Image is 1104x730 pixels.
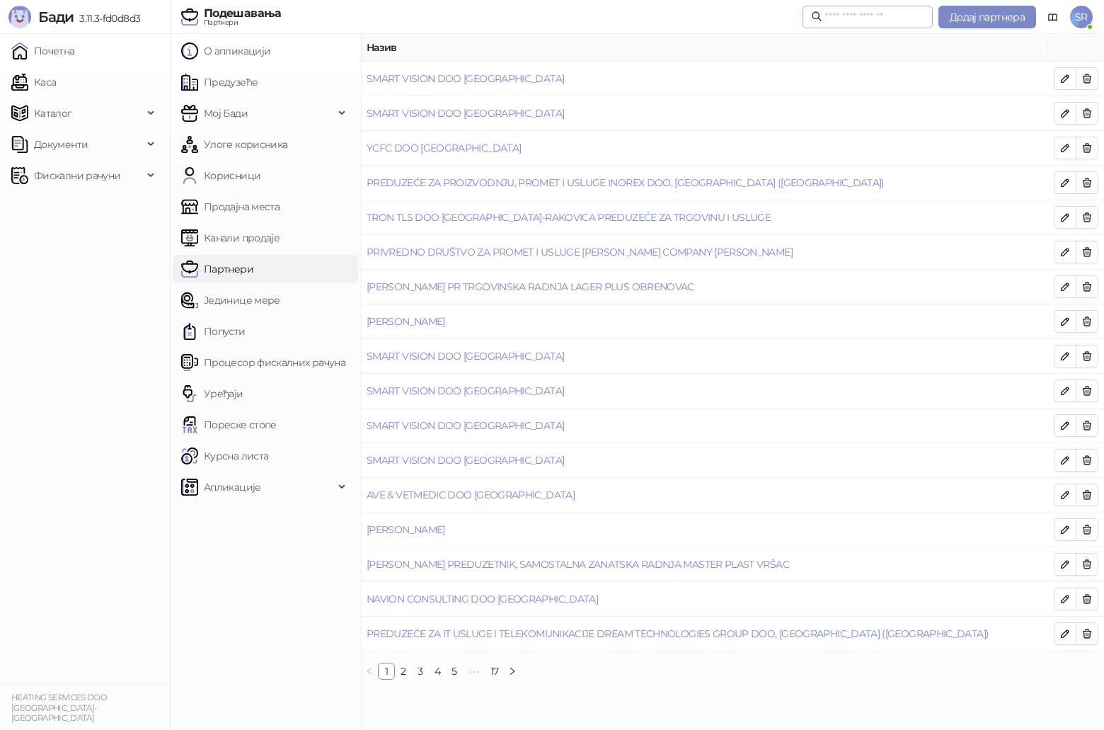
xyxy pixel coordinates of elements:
span: Додај партнера [950,11,1025,23]
a: SMART VISION DOO [GEOGRAPHIC_DATA] [367,454,564,467]
a: Улоге корисника [181,130,287,159]
li: 1 [378,663,395,680]
span: 3.11.3-fd0d8d3 [74,12,140,25]
td: Glavonjić Luka [361,513,1047,547]
a: SMART VISION DOO [GEOGRAPHIC_DATA] [367,350,564,363]
a: [PERSON_NAME] PR TRGOVINSKA RADNJA LAGER PLUS OBRENOVAC [367,280,694,293]
a: SMART VISION DOO [GEOGRAPHIC_DATA] [367,419,564,432]
a: Курсна листа [181,442,268,470]
a: YCFC DOO [GEOGRAPHIC_DATA] [367,142,521,154]
a: [PERSON_NAME] [367,315,445,328]
li: Следећих 5 Страна [463,663,485,680]
td: PREDUZEĆE ZA IT USLUGE I TELEKOMUNIKACIJE DREAM TECHNOLOGIES GROUP DOO, BEOGRAD (NOVI BEOGRAD) [361,617,1047,651]
span: Мој Бади [204,99,248,127]
button: Додај партнера [938,6,1036,28]
li: Претходна страна [361,663,378,680]
td: PREDUZEĆE ZA PROIZVODNJU, PROMET I USLUGE INOREX DOO, BEOGRAD (NOVI BEOGRAD) [361,166,1047,200]
button: left [361,663,378,680]
span: ••• [463,663,485,680]
a: Почетна [11,37,75,65]
li: 2 [395,663,412,680]
a: 5 [447,663,462,679]
td: NENAD SKOKO PREDUZETNIK, SAMOSTALNA ZANATSKA RADNJA MASTER PLAST VRŠAC [361,547,1047,582]
a: NAVION CONSULTING DOO [GEOGRAPHIC_DATA] [367,593,598,605]
a: Продајна места [181,193,280,221]
th: Назив [361,34,1047,62]
a: 2 [396,663,411,679]
a: Попусти [181,317,246,346]
a: Уређаји [181,380,243,408]
a: Пореске стопе [181,411,277,439]
span: Каталог [34,99,72,127]
li: Следећа страна [504,663,521,680]
li: 17 [485,663,504,680]
a: PREDUZEĆE ZA PROIZVODNJU, PROMET I USLUGE INOREX DOO, [GEOGRAPHIC_DATA] ([GEOGRAPHIC_DATA]) [367,176,885,189]
td: SMART VISION DOO BEOGRAD [361,374,1047,409]
a: О апликацији [181,37,270,65]
div: Подешавања [204,8,282,19]
li: 5 [446,663,463,680]
a: AVE & VETMEDIC DOO [GEOGRAPHIC_DATA] [367,489,575,501]
td: AVE & VETMEDIC DOO Beograd [361,478,1047,513]
div: Партнери [204,19,282,26]
li: 3 [412,663,429,680]
td: YCFC DOO BEOGRAD [361,131,1047,166]
td: MIROLJUB MARKOVIĆ PR TRGOVINSKA RADNJA LAGER PLUS OBRENOVAC [361,270,1047,304]
td: NAVION CONSULTING DOO BEOGRAD [361,582,1047,617]
a: Јединице мере [181,286,280,314]
a: [PERSON_NAME] PREDUZETNIK, SAMOSTALNA ZANATSKA RADNJA MASTER PLAST VRŠAC [367,558,789,571]
td: TRON TLS DOO BEOGRAD-RAKOVICA PREDUZEĆE ZA TRGOVINU I USLUGE [361,200,1047,235]
a: 4 [430,663,445,679]
a: Партнери [181,255,253,283]
td: SMART VISION DOO BEOGRAD [361,62,1047,96]
a: PRIVREDNO DRUŠTVO ZA PROMET I USLUGE [PERSON_NAME] COMPANY [PERSON_NAME] [367,246,793,258]
button: right [504,663,521,680]
a: SMART VISION DOO [GEOGRAPHIC_DATA] [367,384,564,397]
span: Апликације [204,473,261,501]
li: 4 [429,663,446,680]
a: Процесор фискалних рачуна [181,348,345,377]
span: Документи [34,130,88,159]
td: SMART VISION DOO BEOGRAD [361,443,1047,478]
a: 3 [413,663,428,679]
span: right [508,667,517,675]
a: Документација [1042,6,1064,28]
td: SMART VISION DOO BEOGRAD [361,409,1047,443]
span: SR [1070,6,1093,28]
td: PRIVREDNO DRUŠTVO ZA PROMET I USLUGE BAJUNOVIĆ COMPANY DOO BADOVINCI [361,235,1047,270]
span: Фискални рачуни [34,161,120,190]
img: Logo [8,6,31,28]
a: Канали продаје [181,224,280,252]
span: Бади [38,8,74,25]
small: HEATING SERVICES DOO [GEOGRAPHIC_DATA]-[GEOGRAPHIC_DATA] [11,692,107,723]
a: SMART VISION DOO [GEOGRAPHIC_DATA] [367,107,564,120]
a: PREDUZEĆE ZA IT USLUGE I TELEKOMUNIKACIJE DREAM TECHNOLOGIES GROUP DOO, [GEOGRAPHIC_DATA] ([GEOGR... [367,627,989,640]
span: left [365,667,374,675]
td: SMART VISION DOO BEOGRAD [361,96,1047,131]
td: Dakić Jelena [361,304,1047,339]
td: SMART VISION DOO BEOGRAD [361,339,1047,374]
a: SMART VISION DOO [GEOGRAPHIC_DATA] [367,72,564,85]
a: Корисници [181,161,260,190]
a: Каса [11,68,56,96]
a: Предузеће [181,68,258,96]
a: 17 [486,663,503,679]
a: TRON TLS DOO [GEOGRAPHIC_DATA]-RAKOVICA PREDUZEĆE ZA TRGOVINU I USLUGE [367,211,771,224]
a: [PERSON_NAME] [367,523,445,536]
a: 1 [379,663,394,679]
